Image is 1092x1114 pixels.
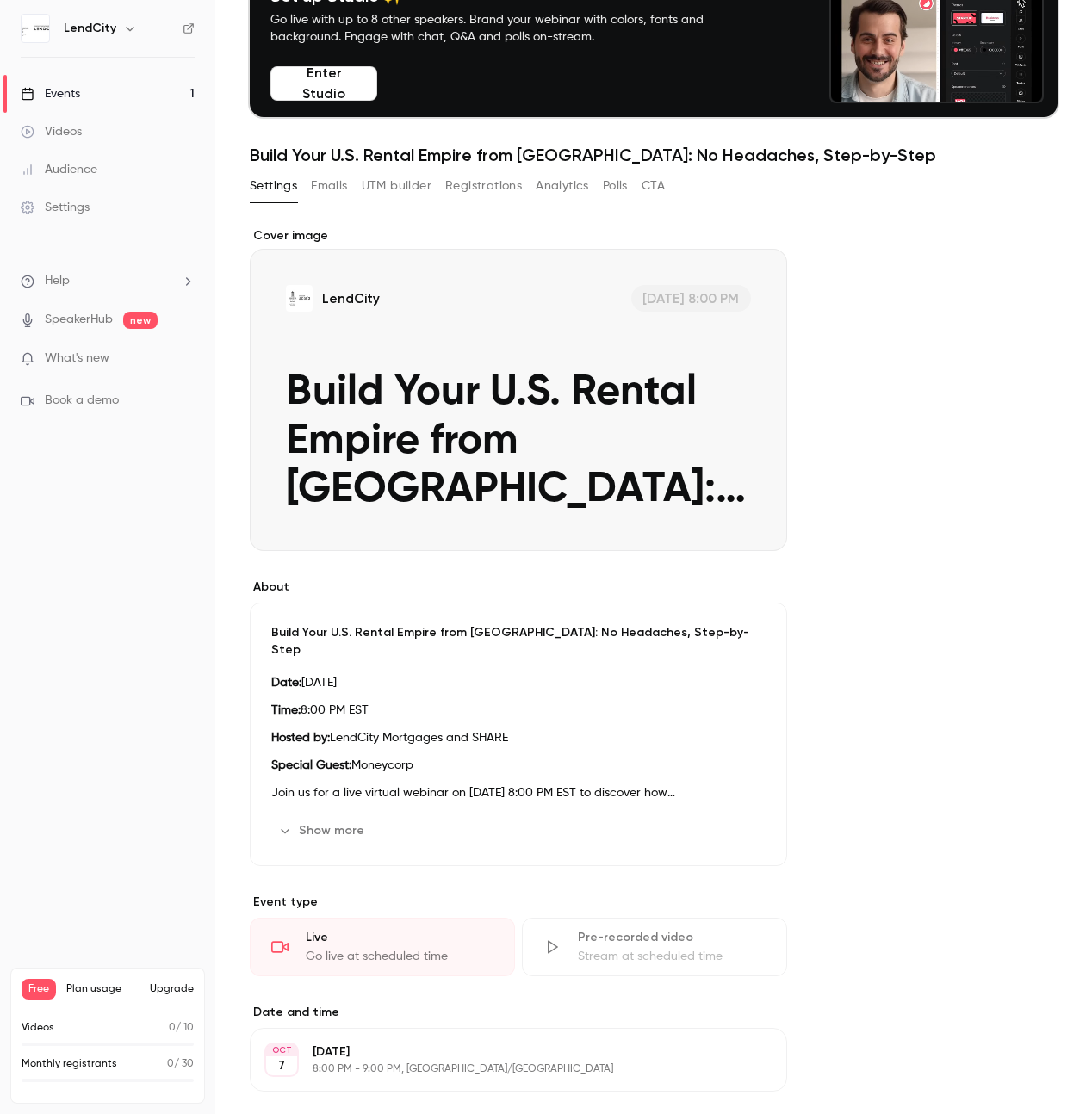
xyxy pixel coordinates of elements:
[306,929,493,946] div: Live
[270,66,377,101] button: Enter Studio
[45,272,70,290] span: Help
[250,145,1058,165] h1: Build Your U.S. Rental Empire from [GEOGRAPHIC_DATA]: No Headaches, Step-by-Step
[169,1023,176,1033] span: 0
[21,85,80,102] div: Events
[22,1020,54,1036] p: Videos
[250,172,297,200] button: Settings
[250,1004,787,1021] label: Date and time
[271,759,351,771] strong: Special Guest:
[536,172,589,200] button: Analytics
[45,350,109,368] span: What's new
[578,929,766,946] div: Pre-recorded video
[271,677,301,689] strong: Date:
[313,1043,696,1061] p: [DATE]
[250,579,787,596] label: About
[45,392,119,410] span: Book a demo
[167,1059,174,1069] span: 0
[21,199,90,216] div: Settings
[271,672,766,693] p: [DATE]
[362,172,431,200] button: UTM builder
[271,700,766,721] p: 8:00 PM EST
[306,948,493,965] div: Go live at scheduled time
[21,161,97,178] div: Audience
[445,172,522,200] button: Registrations
[311,172,347,200] button: Emails
[278,1057,285,1074] p: 7
[169,1020,194,1036] p: / 10
[271,783,766,803] p: Join us for a live virtual webinar on [DATE] 8:00 PM EST to discover how [DEMOGRAPHIC_DATA] are s...
[271,732,330,744] strong: Hosted by:
[250,918,515,976] div: LiveGo live at scheduled time
[21,272,195,290] li: help-dropdown-opener
[150,982,194,996] button: Upgrade
[313,1062,696,1076] p: 8:00 PM - 9:00 PM, [GEOGRAPHIC_DATA]/[GEOGRAPHIC_DATA]
[22,979,56,1000] span: Free
[22,1056,117,1072] p: Monthly registrants
[271,727,766,748] p: LendCity Mortgages and SHARE
[250,227,787,551] section: Cover image
[22,15,49,42] img: LendCity
[167,1056,194,1072] p: / 30
[66,982,140,996] span: Plan usage
[578,948,766,965] div: Stream at scheduled time
[64,20,116,37] h6: LendCity
[271,704,301,716] strong: Time:
[266,1044,297,1056] div: OCT
[21,123,82,140] div: Videos
[123,312,158,329] span: new
[271,755,766,776] p: Moneycorp
[250,894,787,911] p: Event type
[270,11,744,46] p: Go live with up to 8 other speakers. Brand your webinar with colors, fonts and background. Engage...
[271,624,766,659] p: Build Your U.S. Rental Empire from [GEOGRAPHIC_DATA]: No Headaches, Step-by-Step
[45,311,113,329] a: SpeakerHub
[250,227,787,244] label: Cover image
[522,918,787,976] div: Pre-recorded videoStream at scheduled time
[271,817,375,845] button: Show more
[603,172,628,200] button: Polls
[642,172,665,200] button: CTA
